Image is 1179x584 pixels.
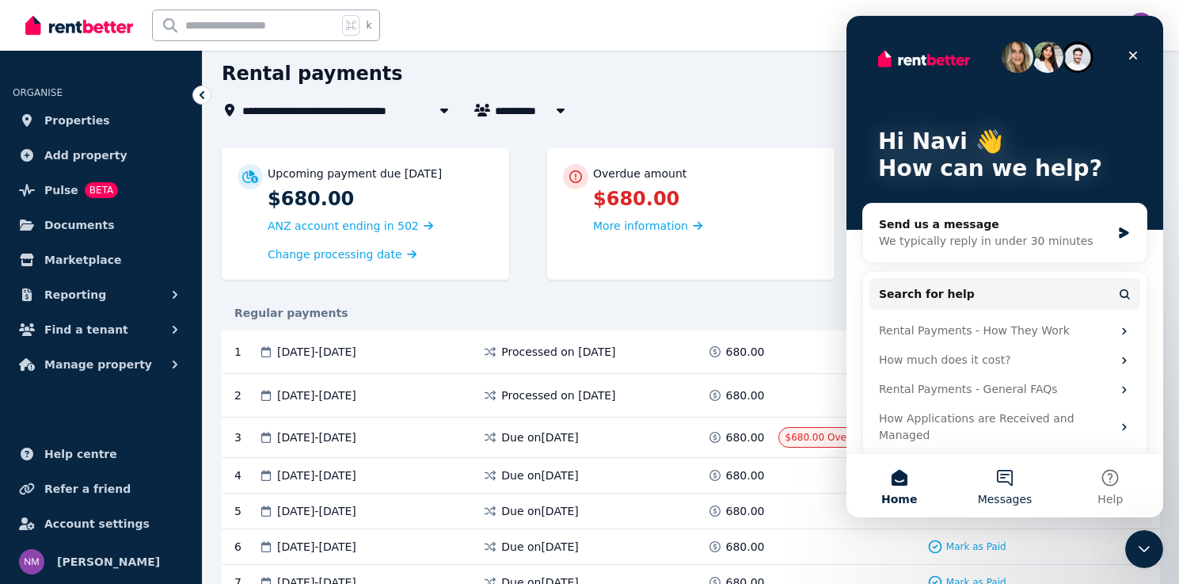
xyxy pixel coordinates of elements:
[268,246,416,262] a: Change processing date
[13,314,189,345] button: Find a tenant
[593,166,686,181] p: Overdue amount
[13,473,189,505] a: Refer a friend
[268,186,493,212] p: $680.00
[13,244,189,276] a: Marketplace
[234,539,258,555] div: 6
[13,174,189,206] a: PulseBETA
[13,87,63,98] span: ORGANISE
[44,285,106,304] span: Reporting
[13,279,189,311] button: Reporting
[277,468,356,483] span: [DATE] - [DATE]
[846,16,1163,517] iframe: Intercom live chat
[222,61,403,86] h1: Rental payments
[19,549,44,574] img: Navi Motay
[268,246,402,262] span: Change processing date
[726,387,765,403] span: 680.00
[501,429,579,445] span: Due on [DATE]
[44,355,152,374] span: Manage property
[1125,530,1163,568] iframe: Intercom live chat
[501,503,579,519] span: Due on [DATE]
[277,503,356,519] span: [DATE] - [DATE]
[13,105,189,136] a: Properties
[726,344,765,360] span: 680.00
[277,387,356,403] span: [DATE] - [DATE]
[57,552,160,571] span: [PERSON_NAME]
[501,344,615,360] span: Processed on [DATE]
[25,13,133,37] img: RentBetter
[85,182,118,198] span: BETA
[44,216,115,235] span: Documents
[44,514,150,533] span: Account settings
[277,429,356,445] span: [DATE] - [DATE]
[501,539,579,555] span: Due on [DATE]
[726,503,765,519] span: 680.00
[13,139,189,171] a: Add property
[946,540,1006,553] span: Mark as Paid
[366,19,371,32] span: k
[44,181,78,200] span: Pulse
[234,340,258,364] div: 1
[593,219,688,232] span: More information
[234,384,258,407] div: 2
[44,111,110,130] span: Properties
[501,387,615,403] span: Processed on [DATE]
[44,445,117,464] span: Help centre
[234,503,258,519] div: 5
[44,250,121,269] span: Marketplace
[13,508,189,540] a: Account settings
[593,186,819,212] p: $680.00
[785,432,869,443] span: $680.00 Overdue
[234,427,258,448] div: 3
[268,219,419,232] span: ANZ account ending in 502
[44,479,131,498] span: Refer a friend
[13,349,189,380] button: Manage property
[277,539,356,555] span: [DATE] - [DATE]
[277,344,356,360] span: [DATE] - [DATE]
[222,305,1160,321] div: Regular payments
[44,320,128,339] span: Find a tenant
[501,468,579,483] span: Due on [DATE]
[1128,13,1154,38] img: Navi Motay
[726,468,765,483] span: 680.00
[13,209,189,241] a: Documents
[268,166,442,181] p: Upcoming payment due [DATE]
[44,146,127,165] span: Add property
[234,468,258,483] div: 4
[726,429,765,445] span: 680.00
[726,539,765,555] span: 680.00
[13,438,189,470] a: Help centre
